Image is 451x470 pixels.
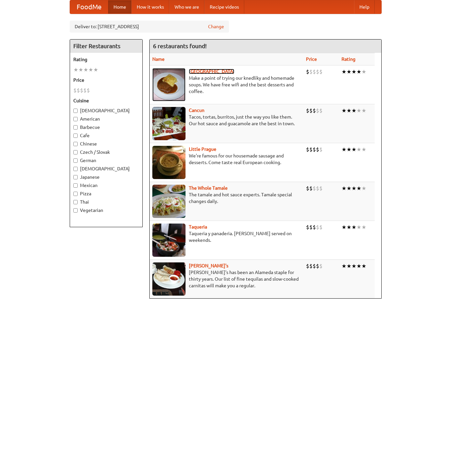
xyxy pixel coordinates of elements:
[73,165,139,172] label: [DEMOGRAPHIC_DATA]
[189,263,228,268] a: [PERSON_NAME]'s
[131,0,169,14] a: How it works
[73,132,139,139] label: Cafe
[356,68,361,75] li: ★
[319,185,323,192] li: $
[306,107,309,114] li: $
[313,224,316,231] li: $
[152,75,301,95] p: Make a point of trying our knedlíky and homemade soups. We have free wifi and the best desserts a...
[204,0,244,14] a: Recipe videos
[361,224,366,231] li: ★
[341,185,346,192] li: ★
[73,183,78,188] input: Mexican
[73,192,78,196] input: Pizza
[152,185,186,218] img: wholetamale.jpg
[88,66,93,73] li: ★
[306,185,309,192] li: $
[73,107,139,114] label: [DEMOGRAPHIC_DATA]
[189,108,204,113] a: Cancun
[152,152,301,166] p: We're famous for our housemade sausage and desserts. Come taste real European cooking.
[351,262,356,270] li: ★
[351,185,356,192] li: ★
[316,68,319,75] li: $
[73,175,78,179] input: Japanese
[189,185,228,191] a: The Whole Tamale
[306,56,317,62] a: Price
[356,224,361,231] li: ★
[73,77,139,83] h5: Price
[341,68,346,75] li: ★
[152,146,186,179] img: littleprague.jpg
[346,185,351,192] li: ★
[152,68,186,101] img: czechpoint.jpg
[316,224,319,231] li: $
[341,224,346,231] li: ★
[319,68,323,75] li: $
[189,224,207,230] a: Taqueria
[309,68,313,75] li: $
[306,68,309,75] li: $
[341,262,346,270] li: ★
[152,191,301,205] p: The tamale and hot sauce experts. Tamale special changes daily.
[316,185,319,192] li: $
[73,182,139,189] label: Mexican
[351,224,356,231] li: ★
[73,200,78,204] input: Thai
[341,56,355,62] a: Rating
[73,167,78,171] input: [DEMOGRAPHIC_DATA]
[361,185,366,192] li: ★
[78,66,83,73] li: ★
[316,262,319,270] li: $
[356,107,361,114] li: ★
[361,107,366,114] li: ★
[77,87,80,94] li: $
[152,224,186,257] img: taqueria.jpg
[356,262,361,270] li: ★
[361,146,366,153] li: ★
[361,262,366,270] li: ★
[73,97,139,104] h5: Cuisine
[73,149,139,155] label: Czech / Slovak
[309,262,313,270] li: $
[87,87,90,94] li: $
[316,107,319,114] li: $
[73,56,139,63] h5: Rating
[152,269,301,289] p: [PERSON_NAME]'s has been an Alameda staple for thirty years. Our list of fine tequilas and slow-c...
[341,146,346,153] li: ★
[346,68,351,75] li: ★
[83,66,88,73] li: ★
[169,0,204,14] a: Who we are
[189,69,234,74] a: [GEOGRAPHIC_DATA]
[73,158,78,163] input: German
[306,262,309,270] li: $
[309,185,313,192] li: $
[189,146,216,152] a: Little Prague
[316,146,319,153] li: $
[351,107,356,114] li: ★
[73,141,139,147] label: Chinese
[73,199,139,205] label: Thai
[73,87,77,94] li: $
[80,87,83,94] li: $
[313,68,316,75] li: $
[356,146,361,153] li: ★
[70,21,229,33] div: Deliver to: [STREET_ADDRESS]
[152,107,186,140] img: cancun.jpg
[346,146,351,153] li: ★
[73,142,78,146] input: Chinese
[73,109,78,113] input: [DEMOGRAPHIC_DATA]
[313,107,316,114] li: $
[309,224,313,231] li: $
[313,262,316,270] li: $
[73,117,78,121] input: American
[309,146,313,153] li: $
[73,125,78,130] input: Barbecue
[152,114,301,127] p: Tacos, tortas, burritos, just the way you like them. Our hot sauce and guacamole are the best in ...
[152,230,301,243] p: Taqueria y panaderia. [PERSON_NAME] served on weekends.
[73,174,139,180] label: Japanese
[70,40,142,53] h4: Filter Restaurants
